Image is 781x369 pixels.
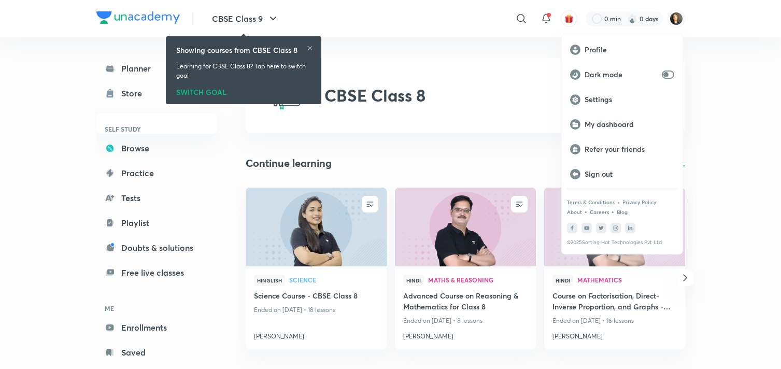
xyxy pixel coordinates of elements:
p: © 2025 Sorting Hat Technologies Pvt Ltd [567,239,677,246]
p: Settings [585,95,674,104]
div: • [584,207,588,216]
p: Sign out [585,169,674,179]
p: Careers [590,209,609,215]
p: Blog [617,209,628,215]
p: About [567,209,582,215]
p: Profile [585,45,674,54]
p: Privacy Policy [622,199,656,205]
p: Refer your friends [585,145,674,154]
div: • [617,197,620,207]
div: • [611,207,615,216]
p: My dashboard [585,120,674,129]
p: Terms & Conditions [567,199,615,205]
p: Dark mode [585,70,658,79]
